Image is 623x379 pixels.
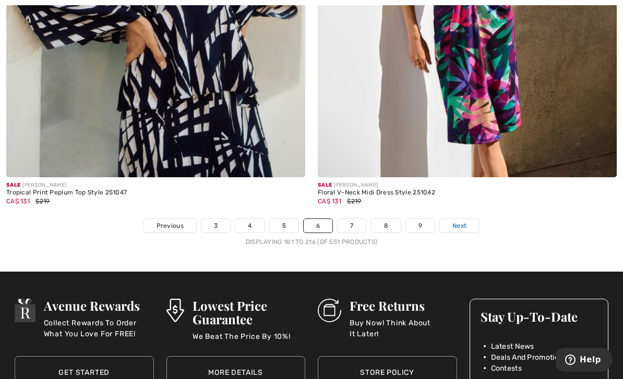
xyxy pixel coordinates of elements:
p: We Beat The Price By 10%! [193,331,305,352]
div: [PERSON_NAME] [6,181,305,189]
a: 7 [338,219,366,233]
div: Tropical Print Peplum Top Style 251047 [6,189,305,197]
a: 8 [372,219,401,233]
a: Previous [144,219,196,233]
a: 4 [235,219,264,233]
p: Buy Now! Think About It Later! [350,317,457,338]
h3: Free Returns [350,299,457,312]
span: Deals And Promotions [491,352,567,363]
a: 3 [201,219,230,233]
span: $219 [35,198,50,205]
img: Lowest Price Guarantee [166,299,184,322]
h3: Avenue Rewards [44,299,154,312]
span: Sale [6,182,20,188]
h3: Lowest Price Guarantee [193,299,305,326]
a: 5 [270,219,298,233]
h3: Stay Up-To-Date [481,310,598,323]
a: 6 [304,219,332,233]
span: Next [452,221,466,230]
span: Latest News [491,341,534,352]
span: $219 [347,198,361,205]
span: CA$ 131 [6,198,30,205]
a: 9 [406,219,435,233]
iframe: Opens a widget where you can find more information [556,348,613,374]
span: Contests [491,363,522,374]
span: Previous [157,221,184,230]
span: CA$ 131 [318,198,341,205]
a: Next [440,219,479,233]
div: [PERSON_NAME] [318,181,617,189]
span: Sale [318,182,332,188]
p: Collect Rewards To Order What You Love For FREE! [44,317,154,338]
div: Floral V-Neck Midi Dress Style 251042 [318,189,617,197]
img: Free Returns [318,299,341,322]
img: Avenue Rewards [15,299,35,322]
